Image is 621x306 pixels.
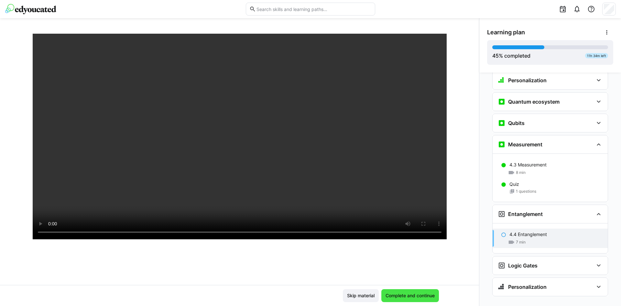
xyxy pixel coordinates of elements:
h3: Personalization [508,284,547,290]
input: Search skills and learning paths… [256,6,372,12]
h3: Measurement [508,141,542,148]
h3: Personalization [508,77,547,84]
span: 1 questions [516,189,536,194]
h3: Qubits [508,120,525,126]
div: 11h 34m left [585,53,608,58]
h3: Quantum ecosystem [508,98,560,105]
div: % completed [492,52,530,60]
span: Complete and continue [385,292,436,299]
span: 7 min [516,240,526,245]
p: 4.3 Measurement [509,162,547,168]
span: 8 min [516,170,526,175]
span: Learning plan [487,29,525,36]
button: Complete and continue [381,289,439,302]
button: Skip material [343,289,379,302]
p: 4.4 Entanglement [509,231,547,238]
h3: Logic Gates [508,262,538,269]
span: Skip material [346,292,376,299]
h3: Entanglement [508,211,543,217]
p: Quiz [509,181,519,187]
span: 45 [492,52,499,59]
